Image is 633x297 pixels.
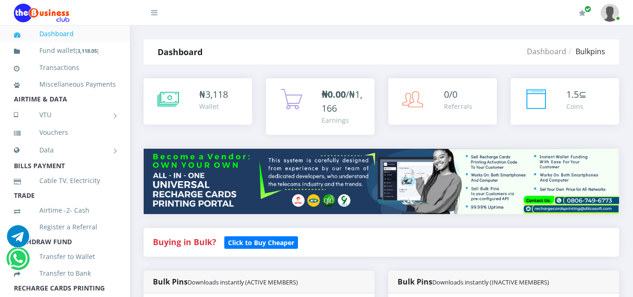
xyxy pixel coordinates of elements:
div: ₦ [199,88,228,101]
div: Wallet [199,101,228,111]
strong: Dashboard [158,46,203,57]
li: Bulkpins [566,46,605,57]
a: Data [14,139,116,162]
div: Coins [566,101,587,111]
small: [ ] [76,47,99,54]
span: 3,118 [205,88,228,101]
a: Register a Referral [14,216,116,238]
a: Airtime -2- Cash [14,200,116,221]
a: Transfer to Bank [14,263,116,284]
a: Dashboard [14,23,116,44]
span: Renew/Upgrade Subscription [584,6,591,13]
b: ₦0.00 [322,88,346,101]
i: Renew/Upgrade Subscription [579,9,586,17]
span: 0/0 [444,88,457,101]
a: Click to Buy Cheaper [224,236,298,247]
a: Transactions [14,57,116,78]
div: Earnings [322,115,365,125]
div: Referrals [444,101,472,111]
span: 1.5 [566,88,579,101]
a: Transfer to Wallet [14,246,116,267]
strong: Bulk Pins [153,277,298,287]
strong: Bulk Pins [398,277,549,287]
small: Downloads instantly (INACTIVE MEMBERS) [432,278,549,286]
a: 0/0 Referrals [388,78,497,125]
a: Miscellaneous Payments [14,74,116,95]
b: Click to Buy Cheaper [228,238,294,247]
a: ₦0.00/₦1,166 Earnings [266,78,374,135]
b: 3,118.05 [77,47,97,54]
a: Chat for support [8,254,27,270]
a: Cable TV, Electricity [14,170,116,191]
span: /₦1,166 [322,88,362,114]
div: ⊆ [566,88,587,101]
img: multitenant_rcp.png [144,149,619,214]
strong: Buying in Bulk? [153,236,216,247]
a: Fund wallet[3,118.05] [14,40,116,62]
img: User [601,4,619,22]
a: Chat for support [7,232,29,247]
small: Downloads instantly (ACTIVE MEMBERS) [188,278,298,286]
img: Logo [14,4,70,22]
a: Vouchers [14,122,116,143]
a: VTU [14,103,116,126]
a: Dashboard [527,46,566,57]
a: ₦3,118 Wallet [144,78,252,125]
